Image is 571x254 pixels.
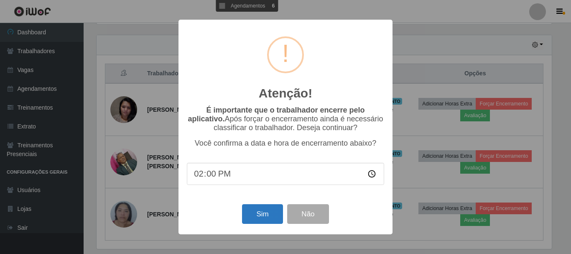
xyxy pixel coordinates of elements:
button: Não [287,204,329,224]
b: É importante que o trabalhador encerre pelo aplicativo. [188,106,365,123]
p: Você confirma a data e hora de encerramento abaixo? [187,139,384,148]
p: Após forçar o encerramento ainda é necessário classificar o trabalhador. Deseja continuar? [187,106,384,132]
h2: Atenção! [259,86,312,101]
button: Sim [242,204,283,224]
